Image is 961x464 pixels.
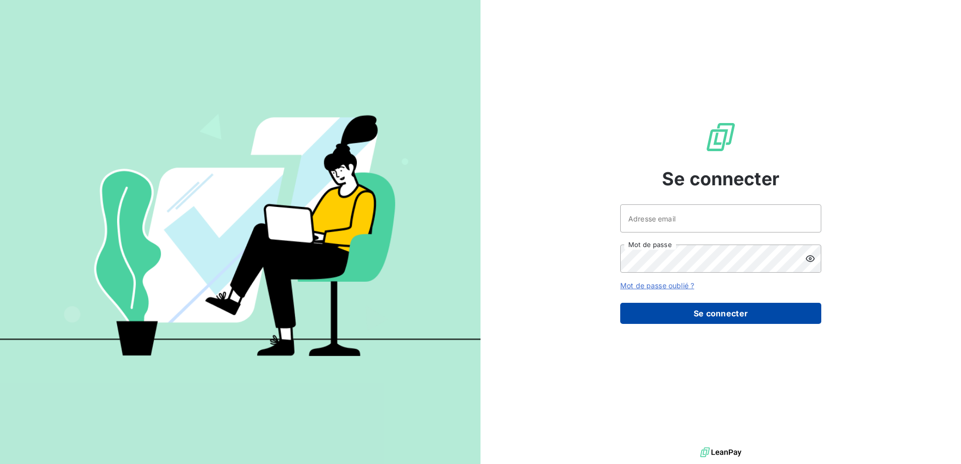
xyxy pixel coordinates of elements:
[620,281,694,290] a: Mot de passe oublié ?
[705,121,737,153] img: Logo LeanPay
[620,204,821,233] input: placeholder
[662,165,780,192] span: Se connecter
[620,303,821,324] button: Se connecter
[700,445,741,460] img: logo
